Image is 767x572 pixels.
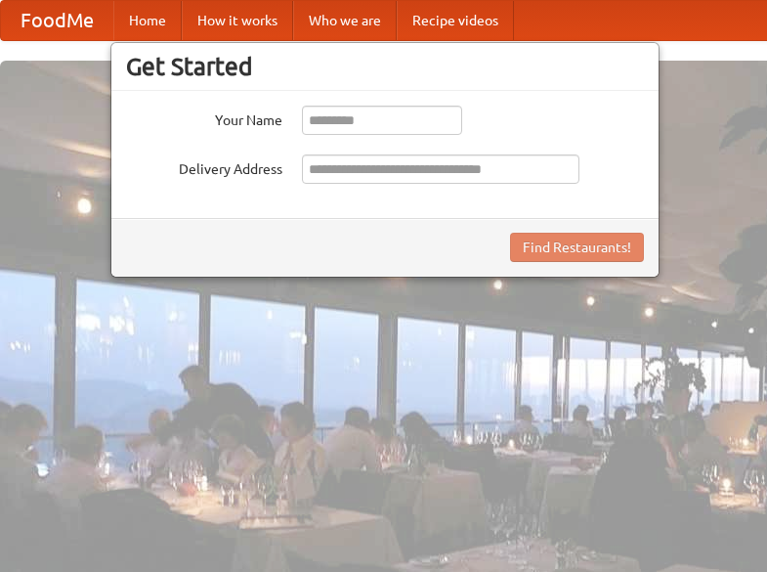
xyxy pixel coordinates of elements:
[126,52,644,81] h3: Get Started
[113,1,182,40] a: Home
[293,1,397,40] a: Who we are
[126,154,282,179] label: Delivery Address
[397,1,514,40] a: Recipe videos
[510,233,644,262] button: Find Restaurants!
[182,1,293,40] a: How it works
[1,1,113,40] a: FoodMe
[126,106,282,130] label: Your Name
